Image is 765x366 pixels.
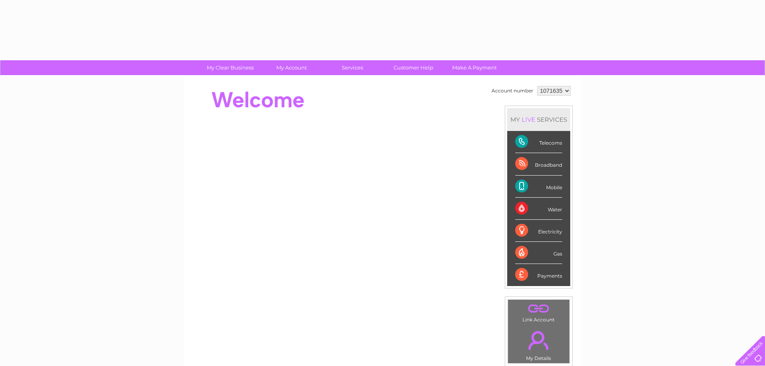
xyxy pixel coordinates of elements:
[197,60,263,75] a: My Clear Business
[507,108,570,131] div: MY SERVICES
[515,176,562,198] div: Mobile
[508,324,570,364] td: My Details
[508,299,570,325] td: Link Account
[515,242,562,264] div: Gas
[380,60,447,75] a: Customer Help
[515,131,562,153] div: Telecoms
[319,60,386,75] a: Services
[520,116,537,123] div: LIVE
[515,198,562,220] div: Water
[258,60,324,75] a: My Account
[510,302,567,316] a: .
[441,60,508,75] a: Make A Payment
[515,264,562,286] div: Payments
[510,326,567,354] a: .
[515,220,562,242] div: Electricity
[490,84,535,98] td: Account number
[515,153,562,175] div: Broadband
